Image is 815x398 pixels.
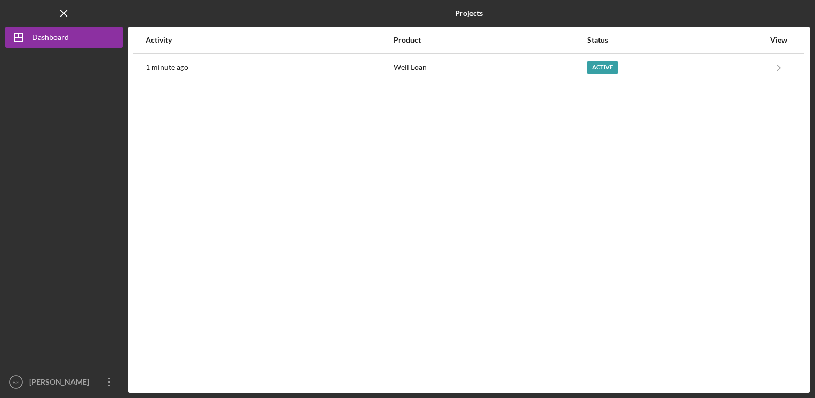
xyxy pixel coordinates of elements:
[5,27,123,48] button: Dashboard
[27,371,96,395] div: [PERSON_NAME]
[146,63,188,71] time: 2025-08-22 13:08
[32,27,69,51] div: Dashboard
[5,371,123,393] button: BS[PERSON_NAME]
[13,379,20,385] text: BS
[146,36,393,44] div: Activity
[394,54,586,81] div: Well Loan
[394,36,586,44] div: Product
[765,36,792,44] div: View
[587,36,764,44] div: Status
[587,61,618,74] div: Active
[455,9,483,18] b: Projects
